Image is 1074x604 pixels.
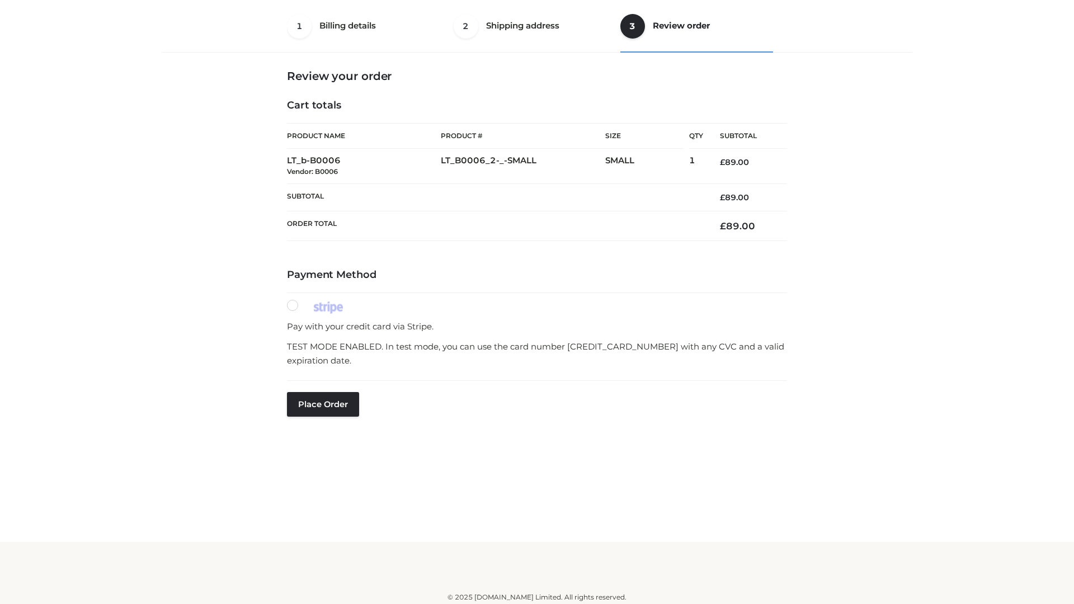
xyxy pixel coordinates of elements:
[287,69,787,83] h3: Review your order
[689,123,703,149] th: Qty
[287,149,441,184] td: LT_b-B0006
[720,157,749,167] bdi: 89.00
[287,123,441,149] th: Product Name
[287,339,787,368] p: TEST MODE ENABLED. In test mode, you can use the card number [CREDIT_CARD_NUMBER] with any CVC an...
[605,124,684,149] th: Size
[720,192,749,202] bdi: 89.00
[703,124,787,149] th: Subtotal
[287,319,787,334] p: Pay with your credit card via Stripe.
[287,100,787,112] h4: Cart totals
[605,149,689,184] td: SMALL
[720,157,725,167] span: £
[720,220,726,232] span: £
[720,192,725,202] span: £
[287,392,359,417] button: Place order
[287,183,703,211] th: Subtotal
[287,269,787,281] h4: Payment Method
[720,220,755,232] bdi: 89.00
[689,149,703,184] td: 1
[441,149,605,184] td: LT_B0006_2-_-SMALL
[166,592,908,603] div: © 2025 [DOMAIN_NAME] Limited. All rights reserved.
[287,211,703,241] th: Order Total
[441,123,605,149] th: Product #
[287,167,338,176] small: Vendor: B0006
